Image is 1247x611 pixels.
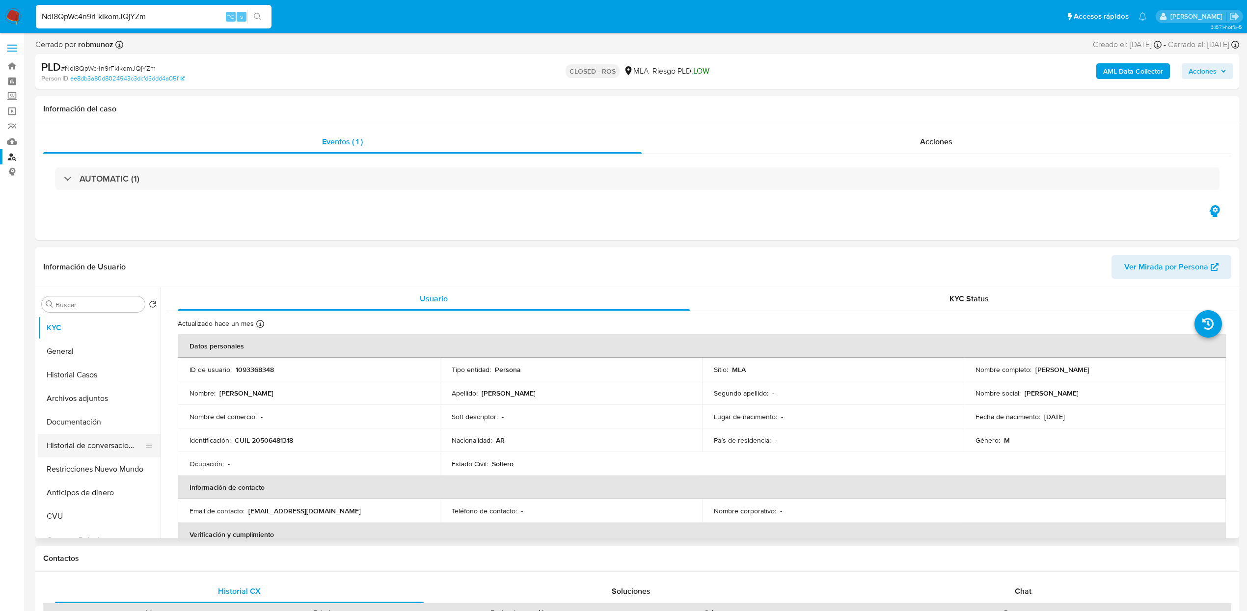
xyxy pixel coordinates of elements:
h1: Contactos [43,554,1231,563]
p: - [781,412,783,421]
a: Notificaciones [1139,12,1147,21]
span: Usuario [420,293,448,304]
button: Cruces y Relaciones [38,528,161,552]
span: # Ndi8QpWc4n9rFkIkomJQjYZm [61,63,156,73]
span: Historial CX [218,585,261,597]
p: [PERSON_NAME] [1025,389,1079,398]
p: Estado Civil : [452,459,488,468]
span: Soluciones [612,585,651,597]
button: Buscar [46,300,54,308]
p: Identificación : [190,436,231,445]
span: Acciones [1189,63,1217,79]
p: Nombre completo : [976,365,1031,374]
button: General [38,340,161,363]
a: ee8db3a80d8024943c3dcfd3ddd4a05f [70,74,185,83]
p: - [780,506,782,515]
p: - [775,436,777,445]
th: Verificación y cumplimiento [178,523,1226,546]
button: Anticipos de dinero [38,481,161,505]
div: Creado el: [DATE] [1093,39,1162,50]
p: AR [496,436,505,445]
p: [PERSON_NAME] [219,389,273,398]
p: [PERSON_NAME] [1035,365,1089,374]
p: - [502,412,504,421]
b: AML Data Collector [1103,63,1163,79]
p: País de residencia : [714,436,771,445]
p: Fecha de nacimiento : [976,412,1040,421]
span: LOW [693,65,709,77]
th: Información de contacto [178,476,1226,499]
p: Nombre corporativo : [714,506,776,515]
p: Actualizado hace un mes [178,319,254,328]
div: Cerrado el: [DATE] [1168,39,1239,50]
h1: Información del caso [43,104,1231,114]
p: MLA [732,365,746,374]
p: Soft descriptor : [452,412,498,421]
p: - [521,506,523,515]
a: Salir [1229,11,1240,22]
p: Nombre social : [976,389,1021,398]
p: Sitio : [714,365,728,374]
b: robmunoz [76,39,113,50]
p: Tipo entidad : [452,365,491,374]
h3: AUTOMATIC (1) [80,173,139,184]
p: M [1004,436,1010,445]
button: KYC [38,316,161,340]
p: Nombre del comercio : [190,412,257,421]
span: Chat [1015,585,1031,597]
button: Ver Mirada por Persona [1111,255,1231,279]
p: Apellido : [452,389,478,398]
button: search-icon [247,10,268,24]
h1: Información de Usuario [43,262,126,272]
p: Lugar de nacimiento : [714,412,777,421]
button: Archivos adjuntos [38,387,161,410]
b: PLD [41,59,61,75]
button: Documentación [38,410,161,434]
p: Ocupación : [190,459,224,468]
span: KYC Status [949,293,989,304]
p: [PERSON_NAME] [482,389,536,398]
p: ID de usuario : [190,365,232,374]
p: CLOSED - ROS [566,64,620,78]
button: Volver al orden por defecto [149,300,157,311]
span: Riesgo PLD: [652,66,709,77]
p: Email de contacto : [190,506,244,515]
th: Datos personales [178,334,1226,358]
span: ⌥ [227,12,234,21]
p: jessica.fukman@mercadolibre.com [1170,12,1226,21]
p: - [772,389,774,398]
p: - [261,412,263,421]
p: Nombre : [190,389,216,398]
button: CVU [38,505,161,528]
p: - [228,459,230,468]
p: Segundo apellido : [714,389,768,398]
span: - [1164,39,1166,50]
input: Buscar [55,300,141,309]
p: Soltero [492,459,514,468]
span: Accesos rápidos [1074,11,1129,22]
p: Persona [495,365,521,374]
p: CUIL 20506481318 [235,436,293,445]
span: Ver Mirada por Persona [1124,255,1208,279]
span: Cerrado por [35,39,113,50]
p: [DATE] [1044,412,1065,421]
button: Acciones [1182,63,1233,79]
span: Eventos ( 1 ) [322,136,363,147]
p: Nacionalidad : [452,436,492,445]
button: Historial de conversaciones [38,434,153,457]
p: Teléfono de contacto : [452,506,517,515]
input: Buscar usuario o caso... [36,10,271,23]
b: Person ID [41,74,68,83]
button: Restricciones Nuevo Mundo [38,457,161,481]
p: [EMAIL_ADDRESS][DOMAIN_NAME] [248,506,361,515]
div: MLA [623,66,649,77]
button: Historial Casos [38,363,161,387]
button: AML Data Collector [1096,63,1170,79]
div: AUTOMATIC (1) [55,167,1220,190]
p: Género : [976,436,1000,445]
span: s [240,12,243,21]
span: Acciones [920,136,952,147]
p: 1093368348 [236,365,274,374]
